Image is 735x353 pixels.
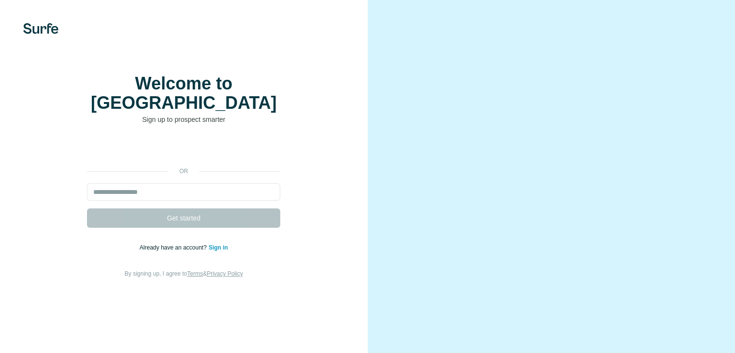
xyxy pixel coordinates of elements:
[87,115,280,124] p: Sign up to prospect smarter
[82,139,285,160] iframe: Botón Iniciar sesión con Google
[125,270,243,277] span: By signing up, I agree to &
[187,270,203,277] a: Terms
[140,244,209,251] span: Already have an account?
[168,167,199,176] p: or
[209,244,228,251] a: Sign in
[23,23,58,34] img: Surfe's logo
[207,270,243,277] a: Privacy Policy
[87,74,280,113] h1: Welcome to [GEOGRAPHIC_DATA]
